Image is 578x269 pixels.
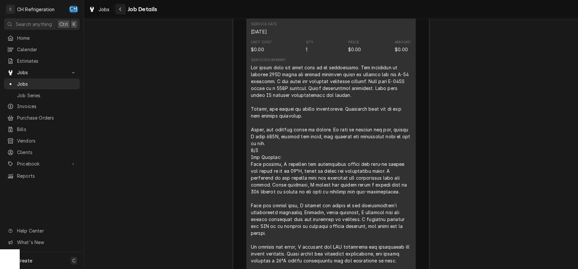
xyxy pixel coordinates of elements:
[126,5,157,14] span: Job Details
[4,147,80,158] a: Clients
[251,46,264,53] div: Cost
[251,40,272,45] div: Unit Cost
[4,90,80,101] a: Job Series
[4,44,80,55] a: Calendar
[17,227,76,234] span: Help Center
[4,33,80,43] a: Home
[17,34,77,41] span: Home
[99,6,110,13] span: Jobs
[4,18,80,30] button: Search anythingCtrlK
[4,124,80,135] a: Bills
[17,114,77,121] span: Purchase Orders
[17,80,77,87] span: Jobs
[17,137,77,144] span: Vendors
[395,40,411,45] div: Amount
[251,57,286,63] div: Service Summary
[306,40,315,53] div: Quantity
[17,103,77,110] span: Invoices
[6,5,15,14] div: C
[59,21,68,28] span: Ctrl
[251,40,272,53] div: Cost
[17,57,77,64] span: Estimates
[17,172,77,179] span: Reports
[348,46,361,53] div: Price
[17,69,67,76] span: Jobs
[306,46,307,53] div: Quantity
[17,239,76,246] span: What's New
[348,40,359,45] div: Price
[17,258,32,263] span: Create
[115,4,126,14] button: Navigate back
[69,5,78,14] div: CH
[4,67,80,78] a: Go to Jobs
[395,40,411,53] div: Amount
[306,40,315,45] div: Qty.
[4,225,80,236] a: Go to Help Center
[4,135,80,146] a: Vendors
[72,257,76,264] span: C
[69,5,78,14] div: Chris Hiraga's Avatar
[17,160,67,167] span: Pricebook
[86,4,112,15] a: Jobs
[4,112,80,123] a: Purchase Orders
[73,21,76,28] span: K
[251,28,267,35] div: Service Date
[17,149,77,156] span: Clients
[4,78,80,89] a: Jobs
[4,158,80,169] a: Go to Pricebook
[251,22,277,35] div: Service Date
[348,40,361,53] div: Price
[4,56,80,66] a: Estimates
[4,237,80,248] a: Go to What's New
[17,92,77,99] span: Job Series
[16,21,52,28] span: Search anything
[251,22,277,27] div: Service Date
[17,46,77,53] span: Calendar
[395,46,408,53] div: Amount
[17,6,55,13] div: CH Refrigeration
[17,126,77,133] span: Bills
[4,170,80,181] a: Reports
[4,101,80,112] a: Invoices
